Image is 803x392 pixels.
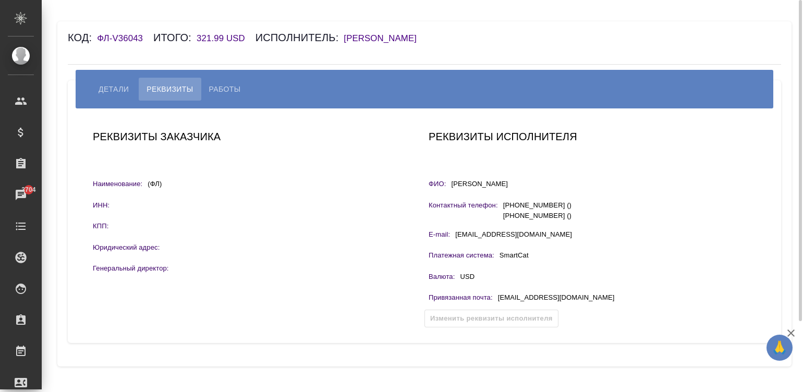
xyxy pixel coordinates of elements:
span: Детали [99,83,129,95]
h6: 321.99 USD [197,33,256,43]
p: E-mail: [429,229,450,240]
span: 🙏 [771,337,788,359]
div: [PHONE_NUMBER] () [503,211,571,221]
a: [PERSON_NAME] [344,34,427,43]
h6: Реквизиты заказчика [93,128,221,145]
p: SmartCat [500,250,529,263]
div: [PHONE_NUMBER] () [503,200,571,211]
p: Платежная система: [429,250,494,261]
h6: Итого: [153,32,197,43]
p: ФИО: [429,179,446,189]
h6: Код: [68,32,97,43]
h6: [PERSON_NAME] [344,33,427,43]
p: USD [460,272,475,285]
p: ИНН: [93,200,110,211]
a: 3704 [3,182,39,208]
button: 🙏 [766,335,793,361]
p: Валюта: [429,272,455,282]
p: Контактный телефон: [429,200,498,218]
span: Реквизиты [147,83,193,95]
p: Наименование: [93,179,142,189]
div: [EMAIL_ADDRESS][DOMAIN_NAME] [455,229,572,240]
h6: Исполнитель: [256,32,344,43]
span: Работы [209,83,241,95]
h6: ФЛ-V36043 [97,33,153,43]
h6: Реквизиты исполнителя [429,128,577,145]
p: КПП: [93,221,108,231]
p: Юридический адрес: [93,242,160,253]
span: 3704 [15,185,42,195]
p: [EMAIL_ADDRESS][DOMAIN_NAME] [498,292,615,305]
p: Привязанная почта : [429,292,493,303]
p: (ФЛ) [148,179,162,192]
p: Генеральный директор: [93,263,169,274]
p: [PERSON_NAME] [451,179,508,192]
